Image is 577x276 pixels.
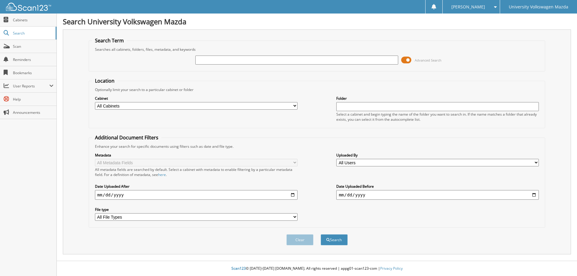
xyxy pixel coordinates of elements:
[336,112,539,122] div: Select a cabinet and begin typing the name of the folder you want to search in. If the name match...
[57,261,577,276] div: © [DATE]-[DATE] [DOMAIN_NAME]. All rights reserved | appg01-scan123-com |
[92,144,542,149] div: Enhance your search for specific documents using filters such as date and file type.
[13,70,53,75] span: Bookmarks
[95,96,298,101] label: Cabinet
[380,266,403,271] a: Privacy Policy
[321,234,348,245] button: Search
[336,184,539,189] label: Date Uploaded Before
[92,77,118,84] legend: Location
[95,207,298,212] label: File type
[13,97,53,102] span: Help
[286,234,313,245] button: Clear
[13,17,53,23] span: Cabinets
[13,57,53,62] span: Reminders
[92,37,127,44] legend: Search Term
[336,153,539,158] label: Uploaded By
[95,190,298,200] input: start
[92,47,542,52] div: Searches all cabinets, folders, files, metadata, and keywords
[13,31,53,36] span: Search
[6,3,51,11] img: scan123-logo-white.svg
[231,266,246,271] span: Scan123
[95,153,298,158] label: Metadata
[336,190,539,200] input: end
[509,5,568,9] span: University Volkswagen Mazda
[95,167,298,177] div: All metadata fields are searched by default. Select a cabinet with metadata to enable filtering b...
[336,96,539,101] label: Folder
[13,83,49,89] span: User Reports
[451,5,485,9] span: [PERSON_NAME]
[95,184,298,189] label: Date Uploaded After
[13,44,53,49] span: Scan
[92,134,161,141] legend: Additional Document Filters
[158,172,166,177] a: here
[13,110,53,115] span: Announcements
[63,17,571,26] h1: Search University Volkswagen Mazda
[415,58,441,62] span: Advanced Search
[92,87,542,92] div: Optionally limit your search to a particular cabinet or folder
